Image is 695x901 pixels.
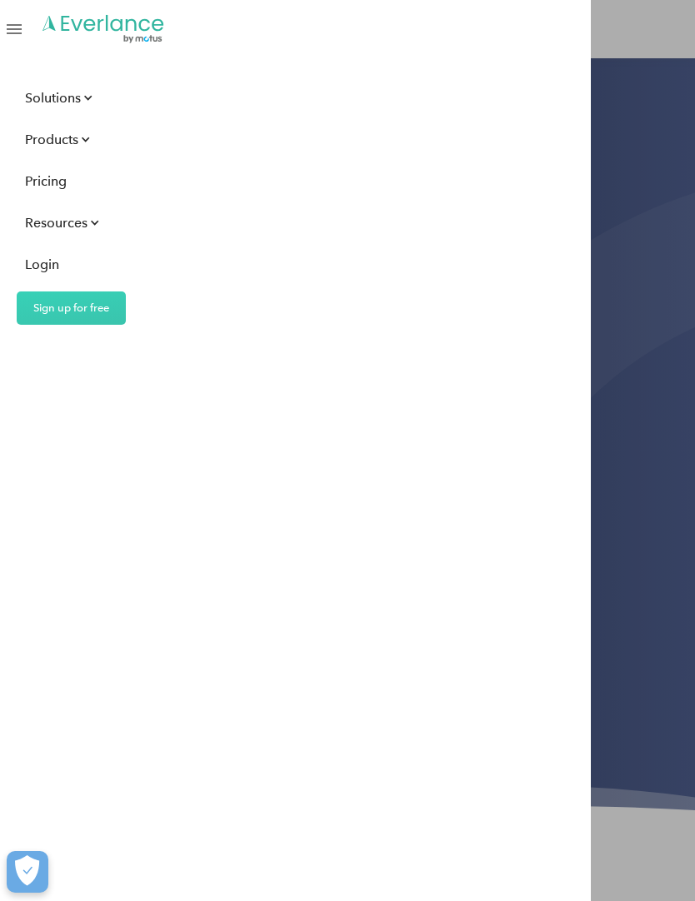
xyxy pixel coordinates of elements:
[41,13,166,45] a: Go to homepage
[25,171,67,192] div: Pricing
[25,254,59,275] div: Login
[8,83,106,112] div: Solutions
[17,291,126,325] a: Sign up for free
[8,167,83,196] a: Pricing
[8,208,112,237] div: Resources
[7,851,48,893] button: Cookies Settings
[8,125,103,154] div: Products
[25,87,81,108] div: Solutions
[8,250,76,279] a: Login
[25,212,87,233] div: Resources
[25,129,78,150] div: Products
